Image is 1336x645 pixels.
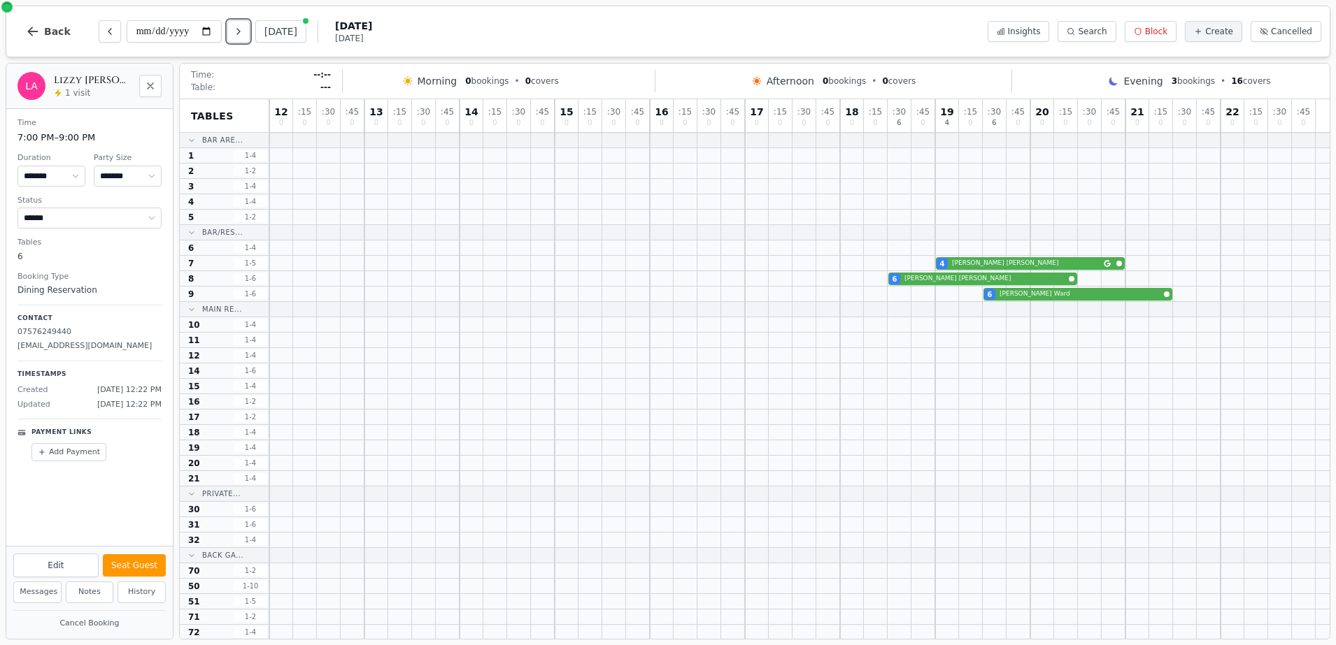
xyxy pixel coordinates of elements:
[335,19,372,33] span: [DATE]
[17,326,162,338] p: 07576249440
[234,181,267,191] span: 1 - 4
[65,87,90,99] span: 1 visit
[234,289,267,299] span: 1 - 6
[1078,26,1107,37] span: Search
[540,119,544,126] span: 0
[1253,119,1258,126] span: 0
[893,274,897,284] span: 6
[188,611,200,623] span: 71
[202,550,243,560] span: Back Ga...
[1172,75,1215,87] span: bookings
[188,581,200,592] span: 50
[188,319,200,331] span: 10
[234,535,267,545] span: 1 - 4
[234,365,267,376] span: 1 - 6
[560,107,573,117] span: 15
[512,108,525,116] span: : 30
[441,108,454,116] span: : 45
[188,150,194,161] span: 1
[279,119,283,126] span: 0
[1231,75,1270,87] span: covers
[234,627,267,637] span: 1 - 4
[99,20,121,43] button: Previous day
[1230,119,1235,126] span: 0
[369,107,383,117] span: 13
[188,289,194,300] span: 9
[234,504,267,514] span: 1 - 6
[823,75,866,87] span: bookings
[882,75,916,87] span: covers
[588,119,592,126] span: 0
[940,107,953,117] span: 19
[188,565,200,577] span: 70
[726,108,739,116] span: : 45
[897,119,901,126] span: 6
[988,108,1001,116] span: : 30
[234,611,267,622] span: 1 - 2
[234,350,267,361] span: 1 - 4
[191,69,214,80] span: Time:
[322,108,335,116] span: : 30
[869,108,882,116] span: : 15
[188,273,194,284] span: 8
[17,195,162,207] dt: Status
[1111,119,1115,126] span: 0
[850,119,854,126] span: 0
[326,119,330,126] span: 0
[13,553,99,577] button: Edit
[1206,119,1210,126] span: 0
[17,131,162,145] dd: 7:00 PM – 9:00 PM
[31,428,92,437] p: Payment Links
[1123,74,1163,88] span: Evening
[188,473,200,484] span: 21
[397,119,401,126] span: 0
[904,274,1066,284] span: [PERSON_NAME] [PERSON_NAME]
[298,108,311,116] span: : 15
[1251,21,1321,42] button: Cancelled
[202,227,243,238] span: Bar/Res...
[17,284,162,296] dd: Dining Reservation
[17,250,162,263] dd: 6
[1125,21,1177,42] button: Block
[952,259,1101,268] span: [PERSON_NAME] [PERSON_NAME]
[1107,108,1120,116] span: : 45
[488,108,502,116] span: : 15
[188,535,200,546] span: 32
[469,119,474,126] span: 0
[66,581,114,603] button: Notes
[188,365,200,377] span: 14
[234,335,267,345] span: 1 - 4
[893,108,906,116] span: : 30
[755,119,759,126] span: 0
[873,119,877,126] span: 0
[872,75,876,87] span: •
[13,581,62,603] button: Messages
[1301,119,1305,126] span: 0
[940,259,945,269] span: 4
[921,119,925,126] span: 0
[54,73,131,87] h2: Lizzy [PERSON_NAME]
[255,20,306,43] button: [DATE]
[1297,108,1310,116] span: : 45
[635,119,639,126] span: 0
[445,119,449,126] span: 0
[188,335,200,346] span: 11
[1172,76,1177,86] span: 3
[564,119,569,126] span: 0
[234,412,267,422] span: 1 - 2
[1083,108,1096,116] span: : 30
[1231,76,1243,86] span: 16
[94,152,162,164] dt: Party Size
[234,565,267,576] span: 1 - 2
[1040,119,1044,126] span: 0
[1087,119,1091,126] span: 0
[188,596,200,607] span: 51
[17,117,162,129] dt: Time
[964,108,977,116] span: : 15
[525,76,531,86] span: 0
[234,258,267,268] span: 1 - 5
[188,458,200,469] span: 20
[1145,26,1167,37] span: Block
[607,108,620,116] span: : 30
[188,258,194,269] span: 7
